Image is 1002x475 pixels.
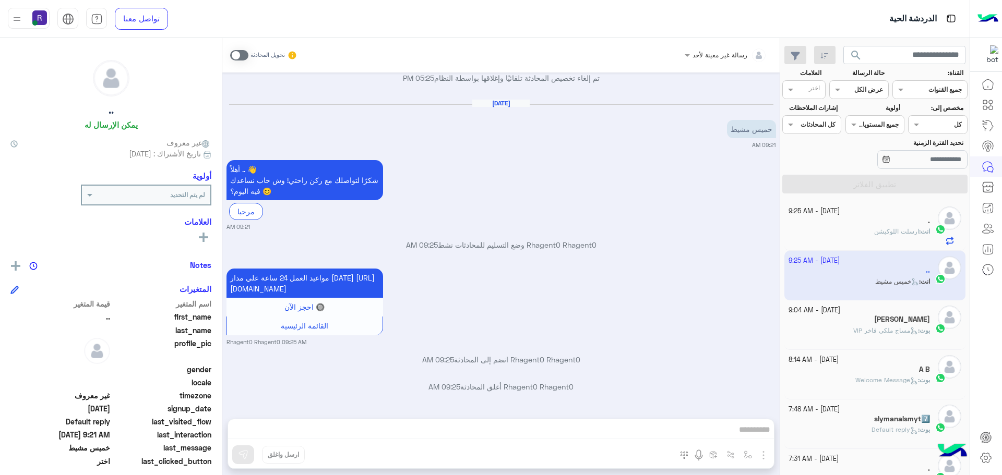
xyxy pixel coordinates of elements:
[789,206,840,216] small: [DATE] - 9:25 AM
[850,49,862,62] span: search
[226,338,306,346] small: Rhagent0 Rhagent0 09:25 AM
[229,203,263,220] div: مرحبا
[226,72,776,83] p: تم إلغاء تخصيص المحادثة تلقائيًا وإغلاقها بواسطة النظام
[789,306,840,315] small: [DATE] - 9:04 AM
[10,442,110,453] span: خميس مشيط
[10,403,110,414] span: 2025-10-13T14:23:58.326Z
[894,68,964,78] label: القناة:
[91,13,103,25] img: tab
[977,8,998,30] img: Logo
[10,456,110,467] span: اختر
[10,311,110,322] span: ..
[693,51,747,59] span: رسالة غير معينة لأحد
[920,326,930,334] span: بوت
[112,364,212,375] span: gender
[11,261,20,271] img: add
[129,148,201,159] span: تاريخ الأشتراك : [DATE]
[112,325,212,336] span: last_name
[112,416,212,427] span: last_visited_flow
[918,425,930,433] b: :
[10,390,110,401] span: غير معروف
[872,425,918,433] span: Default reply
[945,12,958,25] img: tab
[920,376,930,384] span: بوت
[789,405,840,415] small: [DATE] - 7:48 AM
[935,422,946,433] img: WhatsApp
[10,416,110,427] span: Default reply
[226,239,776,250] p: Rhagent0 Rhagent0 وضع التسليم للمحادثات نشط
[855,376,918,384] span: Welcome Message
[86,8,107,30] a: tab
[783,68,821,78] label: العلامات
[262,446,305,464] button: ارسل واغلق
[166,137,211,148] span: غير معروف
[284,302,325,311] span: 🔘 احجز الآن
[10,298,110,309] span: قيمة المتغير
[230,273,375,293] span: مواعيد العمل 24 ساعة علي مدار [DATE] [URL][DOMAIN_NAME]
[226,381,776,392] p: Rhagent0 Rhagent0 أغلق المحادثة
[918,376,930,384] b: :
[928,464,930,473] h5: .
[846,103,900,113] label: أولوية
[789,355,839,365] small: [DATE] - 8:14 AM
[112,442,212,453] span: last_message
[938,405,961,428] img: defaultAdmin.png
[789,454,839,464] small: [DATE] - 7:31 AM
[403,74,434,82] span: 05:25 PM
[10,13,23,26] img: profile
[422,355,454,364] span: 09:25 AM
[934,433,971,470] img: hulul-logo.png
[62,13,74,25] img: tab
[472,100,530,107] h6: [DATE]
[93,60,129,96] img: defaultAdmin.png
[180,284,211,294] h6: المتغيرات
[226,269,383,298] p: 15/10/2025, 9:25 AM
[10,364,110,375] span: null
[84,338,110,364] img: defaultAdmin.png
[938,306,961,329] img: defaultAdmin.png
[919,365,930,374] h5: A B
[32,10,47,25] img: userImage
[226,354,776,365] p: Rhagent0 Rhagent0 انضم إلى المحادثة
[250,51,285,59] small: تحويل المحادثة
[874,227,919,235] span: ارسلت اللوكيشن
[29,262,38,270] img: notes
[226,223,250,231] small: 09:21 AM
[112,377,212,388] span: locale
[193,171,211,180] h6: أولوية
[190,260,211,270] h6: Notes
[170,191,205,199] b: لم يتم التحديد
[921,227,930,235] span: انت
[115,8,168,30] a: تواصل معنا
[831,68,885,78] label: حالة الرسالة
[938,206,961,230] img: defaultAdmin.png
[112,429,212,440] span: last_interaction
[85,120,138,129] h6: يمكن الإرسال له
[928,216,930,225] h5: .
[853,326,918,334] span: مساج ملكي فاخر VIP
[406,240,438,249] span: 09:25 AM
[10,217,211,226] h6: العلامات
[752,141,776,149] small: 09:21 AM
[783,103,837,113] label: إشارات الملاحظات
[846,138,963,148] label: تحديد الفترة الزمنية
[918,326,930,334] b: :
[10,377,110,388] span: null
[919,227,930,235] b: :
[935,224,946,235] img: WhatsApp
[874,315,930,324] h5: احمد بهرم
[112,298,212,309] span: اسم المتغير
[980,45,998,64] img: 322853014244696
[920,425,930,433] span: بوت
[109,104,114,116] h5: ..
[112,338,212,362] span: profile_pic
[843,46,869,68] button: search
[112,390,212,401] span: timezone
[935,323,946,334] img: WhatsApp
[874,415,930,423] h5: slymanalsmyt7️⃣
[938,355,961,379] img: defaultAdmin.png
[809,83,821,95] div: اختر
[910,103,963,113] label: مخصص إلى:
[782,175,968,193] button: تطبيق الفلاتر
[889,12,937,26] p: الدردشة الحية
